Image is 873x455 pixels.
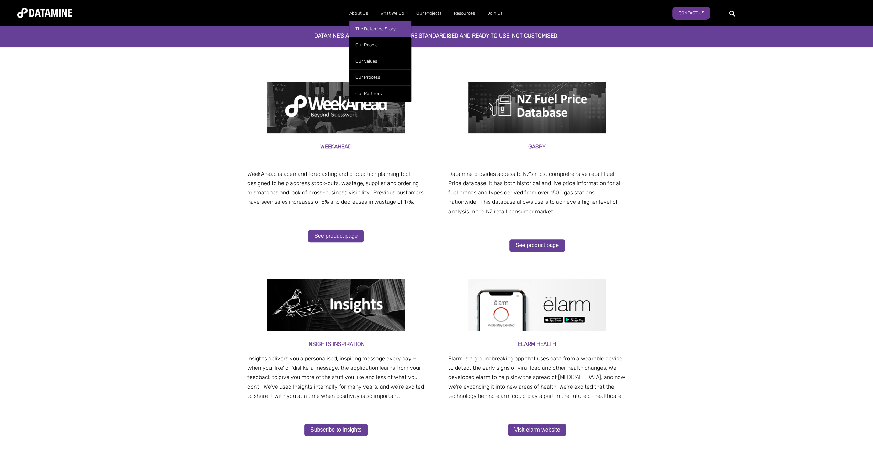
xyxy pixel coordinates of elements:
[247,158,279,165] span: our platform
[247,169,425,207] p: demand forecasting and production planning tool designed to help address stock-outs, wastage, sup...
[343,4,374,22] a: About Us
[448,171,622,215] span: Datamine provides access to NZ’s most comprehensive retail Fuel Price database. It has both histo...
[349,21,411,37] a: The Datamine Story
[247,142,425,151] h3: Weekahead
[349,85,411,102] a: Our Partners
[448,339,626,349] h3: elarm health
[448,142,626,151] h3: Gaspy
[247,355,424,399] span: Insights delivers you a personalised, inspiring message every day – when you ‘like’ or ‘dislike’ ...
[468,279,606,331] img: Image for website 400 x 150
[509,239,565,252] a: See product page
[304,424,368,436] a: Subscribe to Insights
[508,424,566,436] a: Visit elarm website
[349,53,411,69] a: Our Values
[374,4,410,22] a: What We Do
[241,49,274,55] span: Product page
[247,171,287,177] span: WeekAhead is a
[672,7,710,20] a: Contact Us
[308,230,364,242] a: See product page
[448,354,626,401] p: Elarm is a groundbreaking app that uses data from a wearable device to detect the early signs of ...
[448,4,481,22] a: Resources
[468,82,606,133] img: NZ fuel price logo of petrol pump, Gaspy product page1
[17,8,72,18] img: Datamine
[247,339,425,349] h3: Insights inspiration
[481,4,509,22] a: Join Us
[349,37,411,53] a: Our People
[349,69,411,85] a: Our Process
[267,279,405,331] img: Insights product page
[267,82,405,133] img: weekahead product page2
[410,4,448,22] a: Our Projects
[241,33,633,39] h2: Datamine's analytical products are standardised and ready to use, not customised.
